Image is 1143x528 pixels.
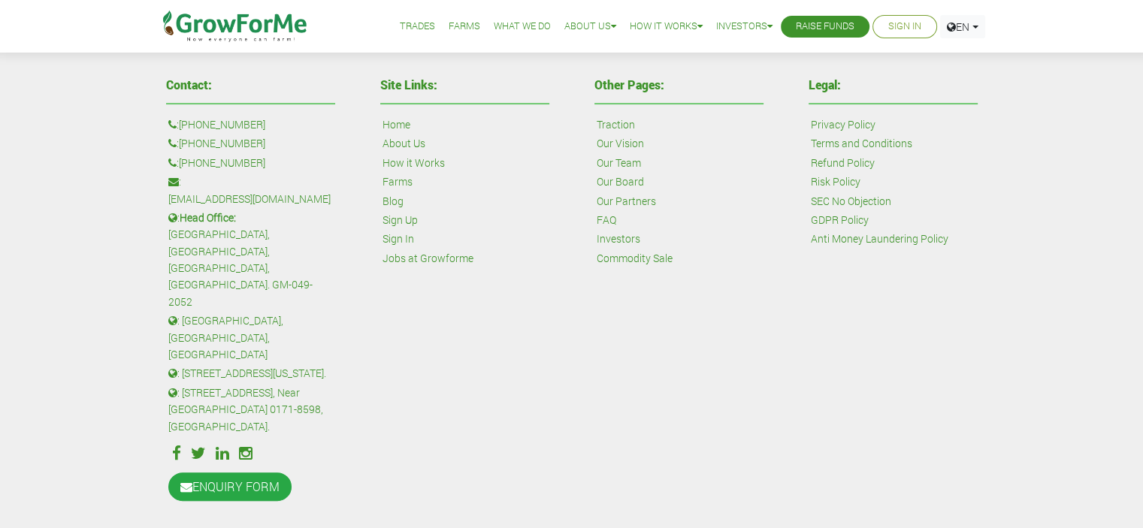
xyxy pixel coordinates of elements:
a: Sign In [888,19,921,35]
a: Refund Policy [811,155,875,171]
a: Risk Policy [811,173,860,190]
a: About Us [383,135,425,152]
a: Sign Up [383,212,418,228]
a: Our Partners [597,193,656,210]
a: Farms [383,173,413,190]
a: SEC No Objection [811,193,891,210]
a: Our Vision [597,135,644,152]
a: GDPR Policy [811,212,869,228]
a: Sign In [383,231,414,247]
p: : [STREET_ADDRESS][US_STATE]. [168,365,333,382]
a: What We Do [494,19,551,35]
a: [EMAIL_ADDRESS][DOMAIN_NAME] [168,191,331,207]
p: : [168,155,333,171]
a: Anti Money Laundering Policy [811,231,948,247]
a: Jobs at Growforme [383,250,473,267]
a: How it Works [630,19,703,35]
a: Privacy Policy [811,116,875,133]
a: Our Board [597,173,644,190]
a: Trades [400,19,435,35]
a: Farms [449,19,480,35]
a: How it Works [383,155,445,171]
p: : [GEOGRAPHIC_DATA], [GEOGRAPHIC_DATA], [GEOGRAPHIC_DATA] [168,312,333,363]
a: ENQUIRY FORM [168,472,292,501]
a: EN [940,15,985,38]
a: [PHONE_NUMBER] [179,155,265,171]
h4: Other Pages: [594,79,764,91]
a: About Us [564,19,616,35]
p: : [STREET_ADDRESS], Near [GEOGRAPHIC_DATA] 0171-8598, [GEOGRAPHIC_DATA]. [168,385,333,435]
p: : [168,135,333,152]
p: : [168,173,333,207]
a: Terms and Conditions [811,135,912,152]
p: : [168,116,333,133]
a: [PHONE_NUMBER] [179,116,265,133]
h4: Site Links: [380,79,549,91]
a: Our Team [597,155,641,171]
a: Home [383,116,410,133]
a: Investors [716,19,773,35]
a: Blog [383,193,404,210]
a: FAQ [597,212,616,228]
b: Head Office: [180,210,236,225]
a: Raise Funds [796,19,854,35]
h4: Legal: [809,79,978,91]
a: Investors [597,231,640,247]
a: Commodity Sale [597,250,673,267]
a: Traction [597,116,635,133]
a: [PHONE_NUMBER] [179,135,265,152]
p: : [GEOGRAPHIC_DATA], [GEOGRAPHIC_DATA], [GEOGRAPHIC_DATA], [GEOGRAPHIC_DATA]. GM-049-2052 [168,210,333,310]
h4: Contact: [166,79,335,91]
